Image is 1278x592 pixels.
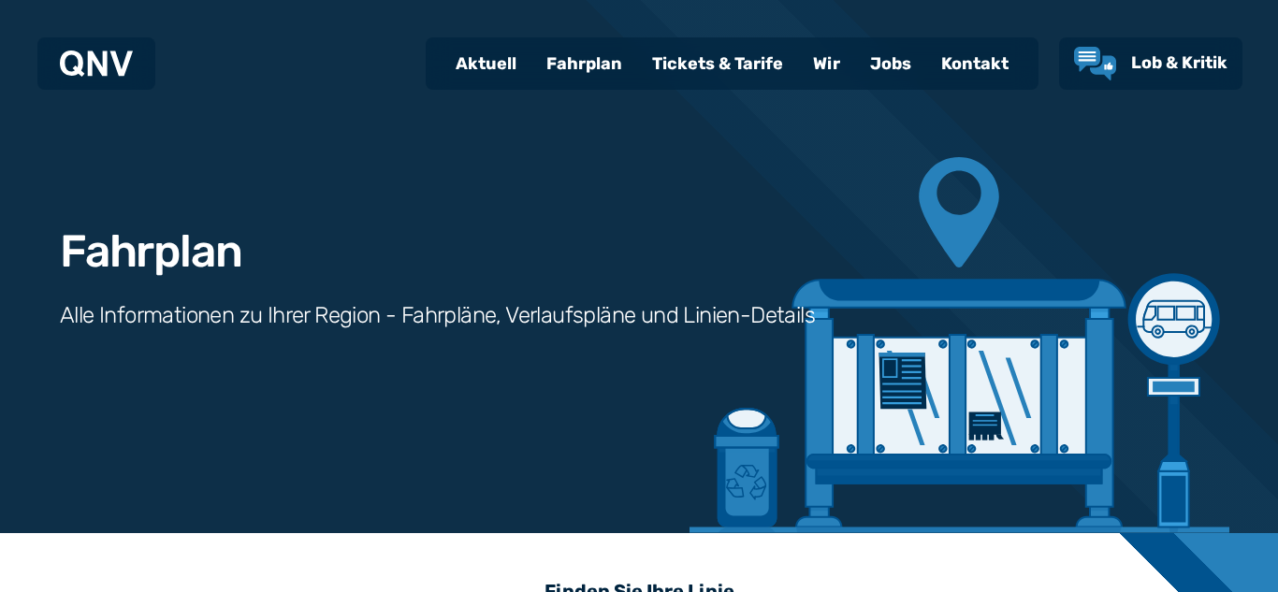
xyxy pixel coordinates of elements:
[798,39,855,88] a: Wir
[60,51,133,77] img: QNV Logo
[637,39,798,88] a: Tickets & Tarife
[855,39,926,88] a: Jobs
[60,300,815,330] h3: Alle Informationen zu Ihrer Region - Fahrpläne, Verlaufspläne und Linien-Details
[441,39,531,88] a: Aktuell
[1074,47,1227,80] a: Lob & Kritik
[60,229,241,274] h1: Fahrplan
[60,45,133,82] a: QNV Logo
[1131,52,1227,73] span: Lob & Kritik
[531,39,637,88] a: Fahrplan
[926,39,1024,88] a: Kontakt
